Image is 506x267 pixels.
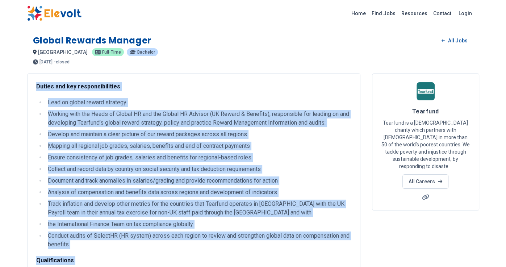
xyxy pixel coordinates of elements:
li: Conduct audits of SelectHR (HR system) across each region to review and strengthen global data on... [46,231,351,249]
li: Ensure consistency of job grades, salaries and benefits for regional-based roles [46,153,351,162]
li: Collect and record data by country on social security and tax deduction requirements [46,165,351,174]
a: Login [454,6,476,21]
li: Analysis of compensation and benefits data across regions and development of indicators [46,188,351,197]
a: Contact [430,8,454,19]
strong: Duties and key responsibilities [36,83,120,90]
p: - closed [54,60,70,64]
span: [GEOGRAPHIC_DATA] [38,49,88,55]
a: Find Jobs [369,8,398,19]
p: Tearfund is a [DEMOGRAPHIC_DATA] charity which partners with [DEMOGRAPHIC_DATA] in more than 50 o... [381,119,470,170]
li: Lead on global reward strategy [46,98,351,107]
li: Mapping all regional job grades, salaries, benefits and end of contract payments [46,142,351,150]
span: full-time [102,50,121,54]
a: All Careers [402,174,448,189]
li: Track inflation and develop other metrics for the countries that Tearfund operates in [GEOGRAPHIC... [46,200,351,217]
li: Document and track anomalies in salaries/grading and provide recommendations for action [46,176,351,185]
a: Home [348,8,369,19]
a: Resources [398,8,430,19]
strong: Qualifications [36,257,74,264]
img: Tearfund [417,82,435,100]
li: the International Finance Team on tax compliance globally [46,220,351,229]
li: Develop and maintain a clear picture of our reward packages across all regions [46,130,351,139]
span: [DATE] [39,60,53,64]
li: Working with the Heads of Global HR and the Global HR Advisor (UK Reward & Benefits), responsible... [46,110,351,127]
h1: Global Rewards Manager [33,35,151,46]
iframe: Chat Widget [470,232,506,267]
img: Elevolt [27,6,81,21]
a: All Jobs [436,35,473,46]
span: Tearfund [412,108,439,115]
span: bachelor [137,50,155,54]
